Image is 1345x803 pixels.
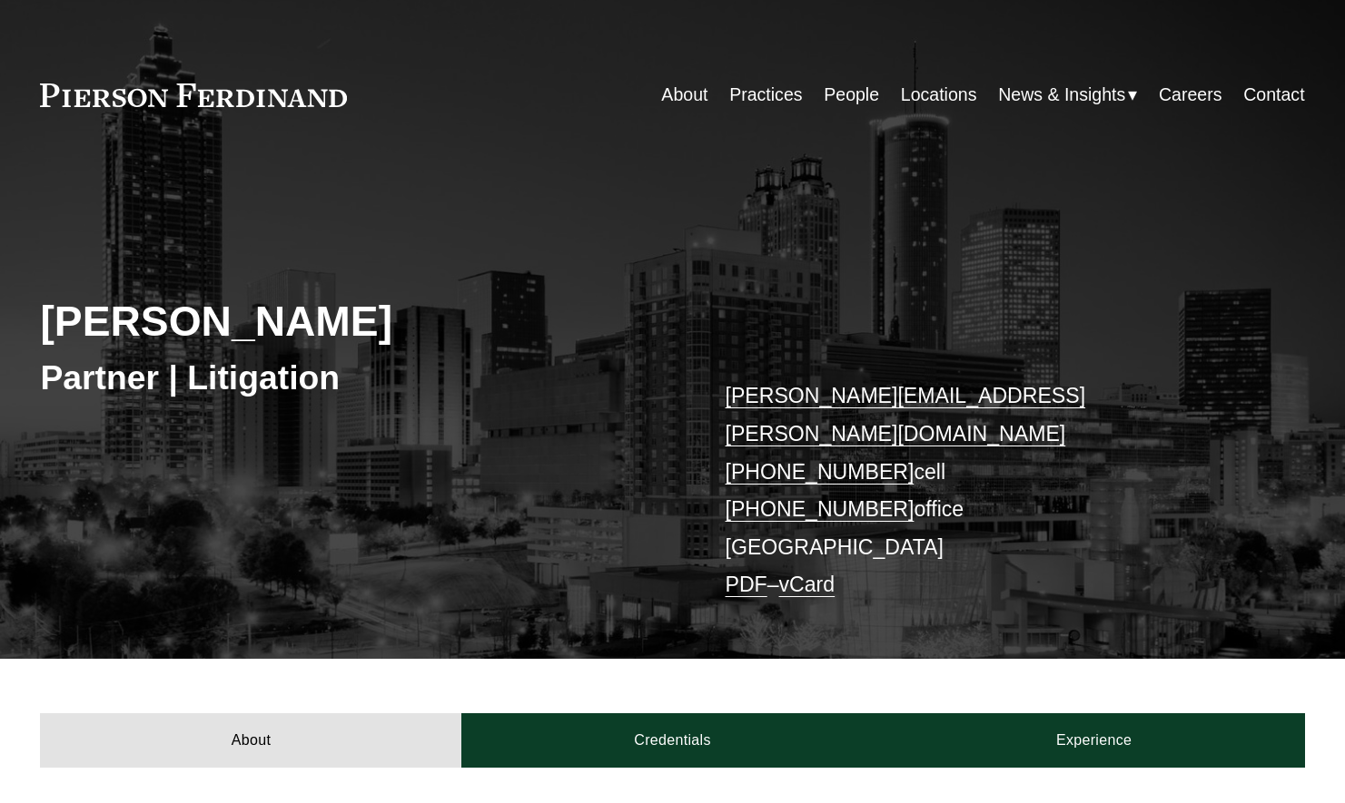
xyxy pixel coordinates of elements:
a: [PHONE_NUMBER] [726,497,915,521]
span: News & Insights [998,79,1125,111]
a: [PERSON_NAME][EMAIL_ADDRESS][PERSON_NAME][DOMAIN_NAME] [726,384,1086,446]
h2: [PERSON_NAME] [40,297,672,348]
a: Practices [729,77,802,113]
a: Contact [1243,77,1304,113]
a: PDF [726,573,767,596]
a: Experience [884,713,1305,768]
a: About [661,77,707,113]
a: vCard [779,573,836,596]
a: folder dropdown [998,77,1137,113]
a: People [824,77,879,113]
p: cell office [GEOGRAPHIC_DATA] – [726,377,1252,604]
a: About [40,713,461,768]
a: Credentials [461,713,883,768]
a: Careers [1159,77,1222,113]
a: [PHONE_NUMBER] [726,460,915,484]
a: Locations [901,77,977,113]
h3: Partner | Litigation [40,357,672,398]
